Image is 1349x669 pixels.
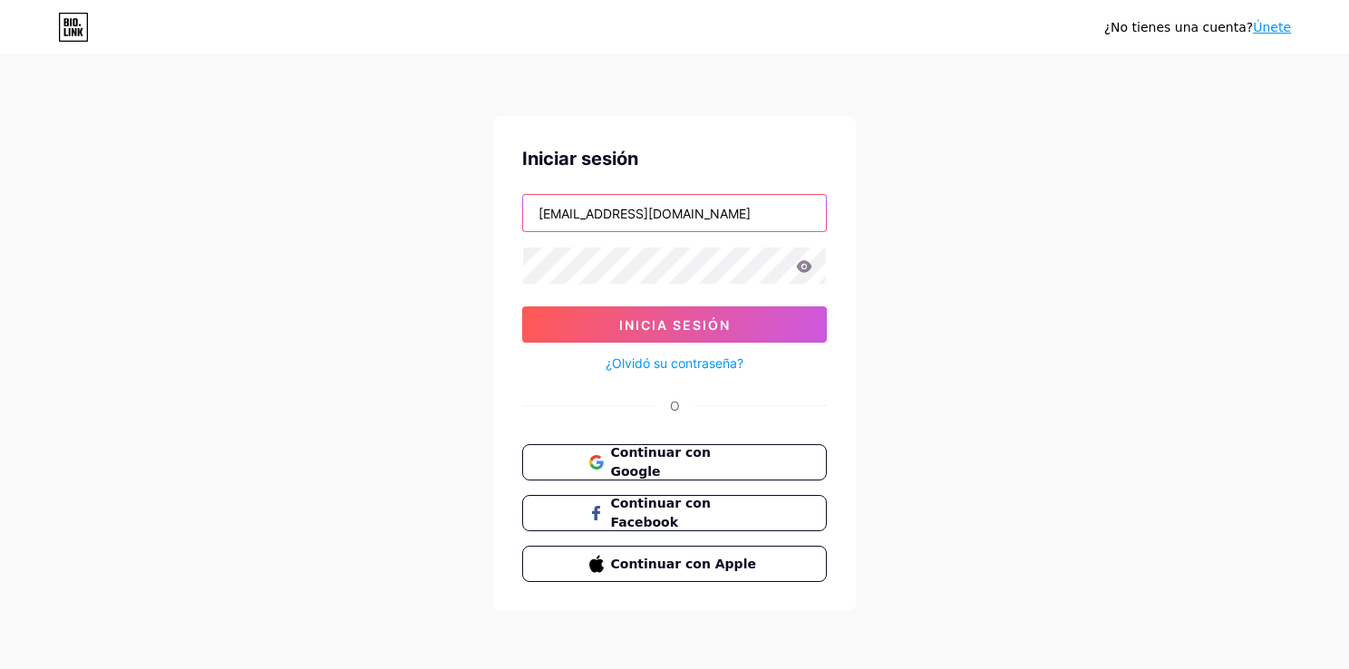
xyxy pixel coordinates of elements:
[611,494,761,532] span: Continuar con Facebook
[522,444,827,480] button: Continuar con Google
[1253,20,1291,34] a: Únete
[522,306,827,343] button: Inicia sesión
[670,396,680,415] div: O
[606,354,743,373] a: ¿Olvidó su contraseña?
[522,145,827,172] div: Iniciar sesión
[522,546,827,582] button: Continuar con Apple
[611,443,761,481] span: Continuar con Google
[522,495,827,531] button: Continuar con Facebook
[619,317,731,333] span: Inicia sesión
[523,195,826,231] input: Nombre de usuario
[611,555,761,574] span: Continuar con Apple
[1104,18,1291,37] div: ¿No tienes una cuenta?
